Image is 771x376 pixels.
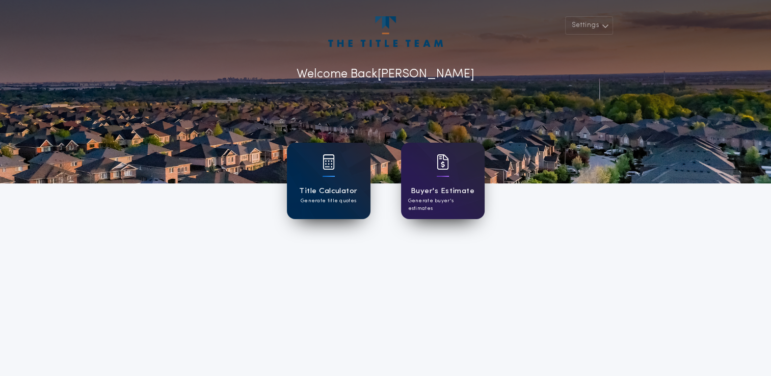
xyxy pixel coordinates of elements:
img: card icon [323,154,335,170]
h1: Buyer's Estimate [411,185,474,197]
button: Settings [565,16,613,35]
p: Generate buyer's estimates [408,197,477,212]
p: Generate title quotes [301,197,356,205]
a: card iconTitle CalculatorGenerate title quotes [287,143,370,219]
a: card iconBuyer's EstimateGenerate buyer's estimates [401,143,485,219]
h1: Title Calculator [299,185,357,197]
img: account-logo [328,16,442,47]
img: card icon [437,154,449,170]
p: Welcome Back [PERSON_NAME] [297,65,474,84]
